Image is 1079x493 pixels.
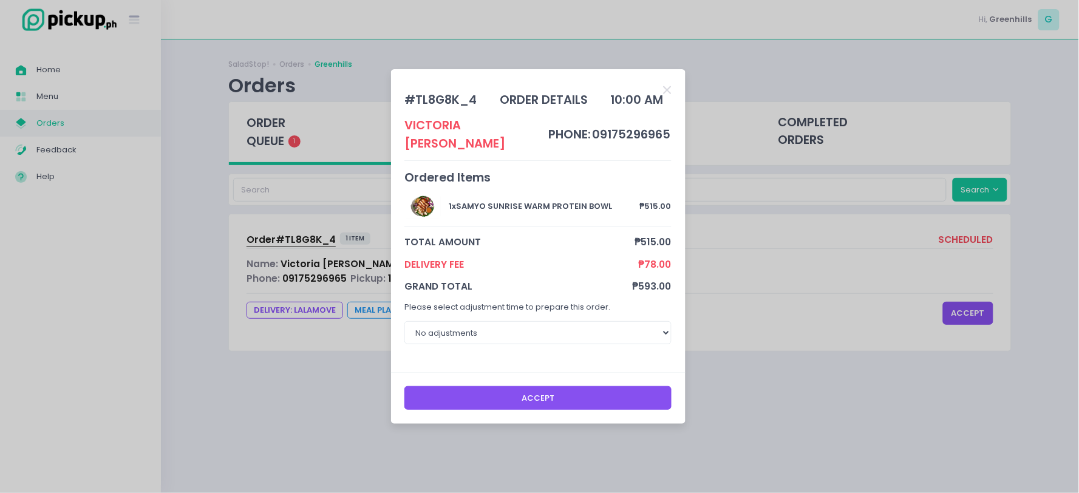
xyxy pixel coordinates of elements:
p: Please select adjustment time to prepare this order. [404,301,672,313]
div: 10:00 AM [611,91,664,109]
td: phone: [548,117,592,152]
span: total amount [404,235,635,249]
span: ₱593.00 [633,279,672,293]
span: grand total [404,279,633,293]
span: 09175296965 [593,126,671,143]
div: # TL8G8K_4 [404,91,477,109]
div: order details [500,91,588,109]
div: Ordered Items [404,169,672,186]
div: Victoria [PERSON_NAME] [404,117,548,152]
button: Close [664,83,672,95]
span: ₱515.00 [635,235,672,249]
span: ₱78.00 [639,257,672,271]
span: Delivery Fee [404,257,639,271]
button: Accept [404,386,672,409]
